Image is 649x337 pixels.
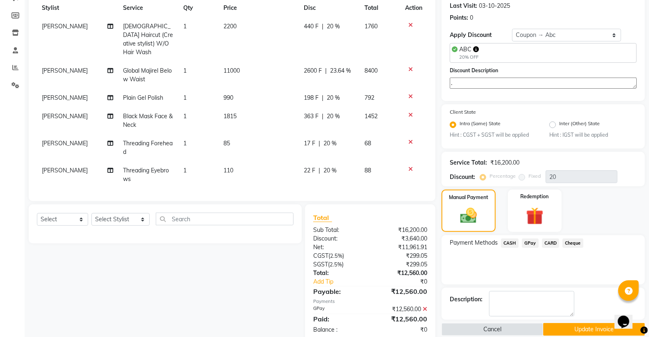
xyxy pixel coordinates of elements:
div: Sub Total: [307,226,370,234]
label: Percentage [490,172,516,180]
button: Cancel [442,323,543,336]
span: 88 [364,167,371,174]
span: 85 [223,140,230,147]
span: 990 [223,94,233,101]
div: ₹3,640.00 [370,234,433,243]
div: ₹12,560.00 [370,305,433,314]
label: Fixed [528,172,541,180]
span: 440 F [304,22,319,31]
span: 110 [223,167,233,174]
span: [PERSON_NAME] [42,140,88,147]
span: Black Mask Face & Neck [123,112,173,128]
small: Hint : IGST will be applied [549,131,637,139]
span: 68 [364,140,371,147]
span: Global Majirel Below Waist [123,67,172,83]
div: Discount: [307,234,370,243]
span: Threading Eyebrows [123,167,169,183]
div: ₹16,200.00 [490,158,519,167]
div: ₹0 [370,326,433,334]
small: Hint : CGST + SGST will be applied [450,131,537,139]
span: CGST [313,252,328,259]
span: | [322,94,323,102]
span: Threading Forehead [123,140,173,156]
label: Intra (Same) State [460,120,501,130]
span: 20 % [327,112,340,121]
span: | [322,112,323,121]
label: Inter (Other) State [559,120,600,130]
span: 1 [183,167,187,174]
span: 17 F [304,139,315,148]
span: [DEMOGRAPHIC_DATA] Haircut (Creative stylist) W/O Hair Wash [123,23,173,56]
span: 2600 F [304,66,322,75]
div: Last Visit: [450,2,477,10]
span: 11000 [223,67,240,74]
label: Client State [450,108,476,116]
span: 792 [364,94,374,101]
span: | [325,66,327,75]
div: 03-10-2025 [479,2,510,10]
div: Total: [307,269,370,277]
span: 1815 [223,112,237,120]
span: 1 [183,67,187,74]
span: 22 F [304,166,315,175]
div: Balance : [307,326,370,334]
div: Paid: [307,314,370,324]
span: | [319,166,320,175]
iframe: chat widget [615,304,641,329]
span: Payment Methods [450,238,498,247]
span: CASH [501,238,519,248]
img: _cash.svg [455,206,482,225]
span: [PERSON_NAME] [42,167,88,174]
span: 2.5% [330,252,342,259]
img: _gift.svg [521,205,549,227]
input: Search [156,213,294,225]
button: Update Invoice [543,323,645,336]
div: Service Total: [450,158,487,167]
span: SGST [313,261,328,268]
span: 1 [183,94,187,101]
div: ( ) [307,252,370,260]
div: ₹11,961.91 [370,243,433,252]
a: Add Tip [307,277,380,286]
div: GPay [307,305,370,314]
span: 1 [183,23,187,30]
span: 2200 [223,23,237,30]
div: Discount: [450,173,475,181]
div: ₹16,200.00 [370,226,433,234]
div: ₹0 [381,277,433,286]
div: Description: [450,295,483,304]
span: GPay [522,238,539,248]
span: [PERSON_NAME] [42,23,88,30]
span: Total [313,213,332,222]
div: Points: [450,14,468,22]
span: 1 [183,112,187,120]
span: CARD [542,238,560,248]
label: Discount Description [450,67,498,74]
span: ABC [459,46,471,53]
span: | [319,139,320,148]
span: 20 % [323,139,337,148]
span: Cheque [562,238,583,248]
div: 0 [470,14,473,22]
div: 20% OFF [459,54,479,61]
span: 20 % [327,22,340,31]
span: 363 F [304,112,319,121]
span: 2.5% [330,261,342,268]
label: Manual Payment [449,194,488,201]
span: [PERSON_NAME] [42,67,88,74]
span: [PERSON_NAME] [42,94,88,101]
span: 8400 [364,67,378,74]
div: ₹299.05 [370,260,433,269]
div: Payable: [307,287,370,296]
span: 20 % [327,94,340,102]
div: ( ) [307,260,370,269]
div: Apply Discount [450,31,512,39]
span: 198 F [304,94,319,102]
span: 20 % [323,166,337,175]
span: 23.64 % [330,66,351,75]
label: Redemption [521,193,549,200]
div: ₹12,560.00 [370,269,433,277]
div: ₹12,560.00 [370,314,433,324]
div: ₹12,560.00 [370,287,433,296]
div: Net: [307,243,370,252]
